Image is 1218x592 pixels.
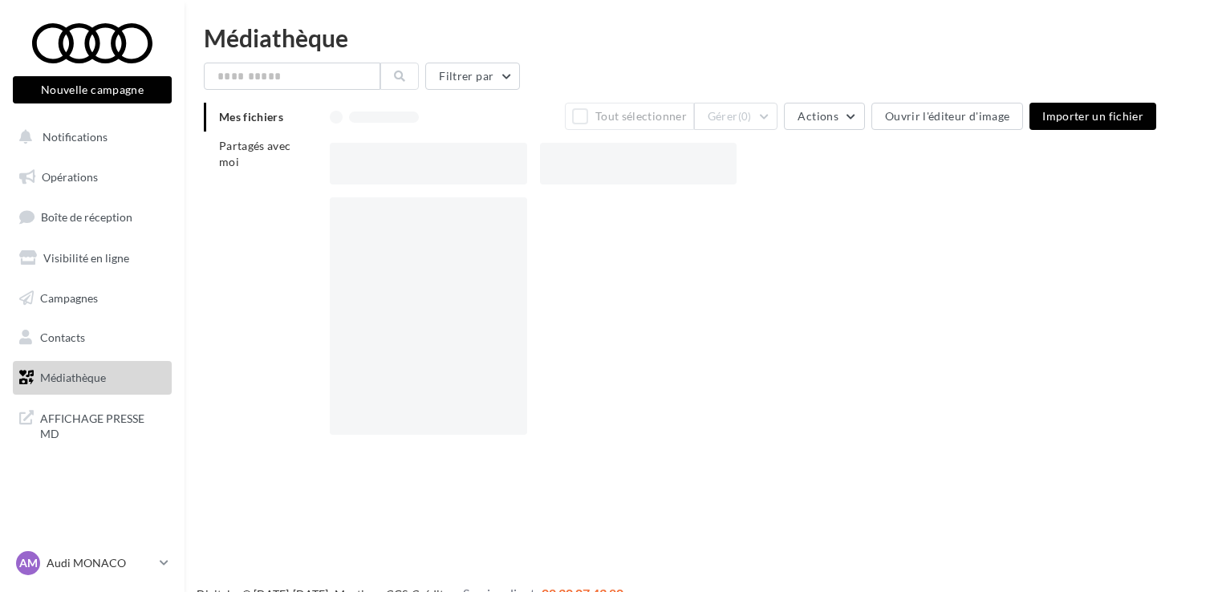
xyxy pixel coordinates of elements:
span: Boîte de réception [41,210,132,224]
span: Campagnes [40,290,98,304]
span: Notifications [43,130,108,144]
span: Partagés avec moi [219,139,291,168]
a: AM Audi MONACO [13,548,172,578]
a: Médiathèque [10,361,175,395]
span: (0) [738,110,752,123]
a: Campagnes [10,282,175,315]
button: Notifications [10,120,168,154]
button: Filtrer par [425,63,520,90]
p: Audi MONACO [47,555,153,571]
button: Gérer(0) [694,103,778,130]
a: Contacts [10,321,175,355]
button: Ouvrir l'éditeur d'image [871,103,1023,130]
button: Nouvelle campagne [13,76,172,103]
a: AFFICHAGE PRESSE MD [10,401,175,448]
span: Visibilité en ligne [43,251,129,265]
span: AFFICHAGE PRESSE MD [40,408,165,442]
button: Importer un fichier [1029,103,1156,130]
span: Contacts [40,330,85,344]
span: Importer un fichier [1042,109,1143,123]
a: Boîte de réception [10,200,175,234]
div: Médiathèque [204,26,1199,50]
span: Mes fichiers [219,110,283,124]
span: AM [19,555,38,571]
span: Médiathèque [40,371,106,384]
span: Actions [798,109,838,123]
span: Opérations [42,170,98,184]
button: Actions [784,103,864,130]
button: Tout sélectionner [565,103,693,130]
a: Opérations [10,160,175,194]
a: Visibilité en ligne [10,241,175,275]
